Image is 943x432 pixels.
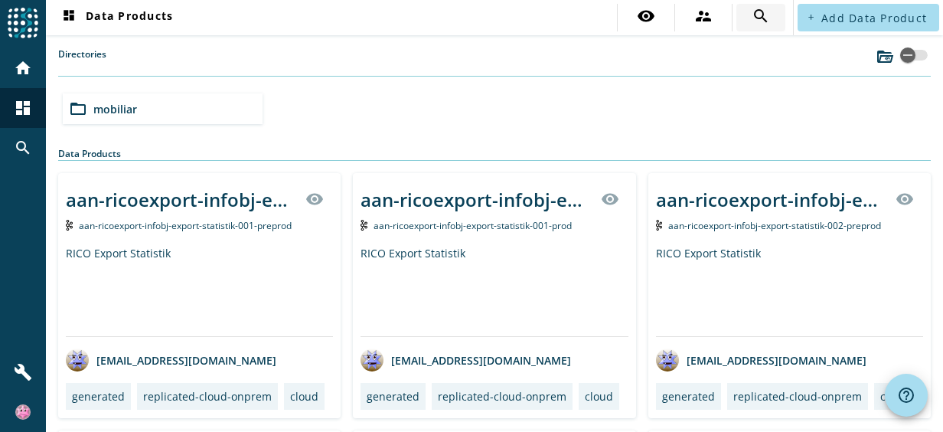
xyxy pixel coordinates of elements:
[656,220,663,231] img: Kafka Topic: aan-ricoexport-infobj-export-statistik-002-preprod
[14,99,32,117] mat-icon: dashboard
[15,404,31,420] img: e21dd13c5adef2908a06f75a609d26ba
[69,100,87,118] mat-icon: folder_open
[880,389,909,404] div: cloud
[8,8,38,38] img: spoud-logo.svg
[798,4,939,31] button: Add Data Product
[637,7,655,25] mat-icon: visibility
[656,187,886,212] div: aan-ricoexport-infobj-export-statistik-002-_stage_
[66,349,89,371] img: avatar
[14,59,32,77] mat-icon: home
[14,139,32,157] mat-icon: search
[897,386,915,404] mat-icon: help_outline
[662,389,715,404] div: generated
[66,246,333,336] div: RICO Export Statistik
[656,349,679,371] img: avatar
[361,246,628,336] div: RICO Export Statistik
[79,219,292,232] span: Kafka Topic: aan-ricoexport-infobj-export-statistik-001-preprod
[361,220,367,231] img: Kafka Topic: aan-ricoexport-infobj-export-statistik-001-prod
[361,349,571,371] div: [EMAIL_ADDRESS][DOMAIN_NAME]
[656,349,866,371] div: [EMAIL_ADDRESS][DOMAIN_NAME]
[438,389,566,404] div: replicated-cloud-onprem
[66,220,73,231] img: Kafka Topic: aan-ricoexport-infobj-export-statistik-001-preprod
[585,389,613,404] div: cloud
[601,190,619,208] mat-icon: visibility
[374,219,572,232] span: Kafka Topic: aan-ricoexport-infobj-export-statistik-001-prod
[14,363,32,381] mat-icon: build
[58,47,106,76] label: Directories
[54,4,179,31] button: Data Products
[290,389,318,404] div: cloud
[821,11,927,25] span: Add Data Product
[896,190,914,208] mat-icon: visibility
[58,147,931,161] div: Data Products
[752,7,770,25] mat-icon: search
[367,389,419,404] div: generated
[66,187,296,212] div: aan-ricoexport-infobj-export-statistik-001-_stage_
[694,7,713,25] mat-icon: supervisor_account
[361,187,591,212] div: aan-ricoexport-infobj-export-statistik-001-_stage_
[93,102,137,116] span: mobiliar
[807,13,815,21] mat-icon: add
[72,389,125,404] div: generated
[361,349,383,371] img: avatar
[305,190,324,208] mat-icon: visibility
[733,389,862,404] div: replicated-cloud-onprem
[143,389,272,404] div: replicated-cloud-onprem
[60,8,173,27] span: Data Products
[60,8,78,27] mat-icon: dashboard
[66,349,276,371] div: [EMAIL_ADDRESS][DOMAIN_NAME]
[668,219,881,232] span: Kafka Topic: aan-ricoexport-infobj-export-statistik-002-preprod
[656,246,923,336] div: RICO Export Statistik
